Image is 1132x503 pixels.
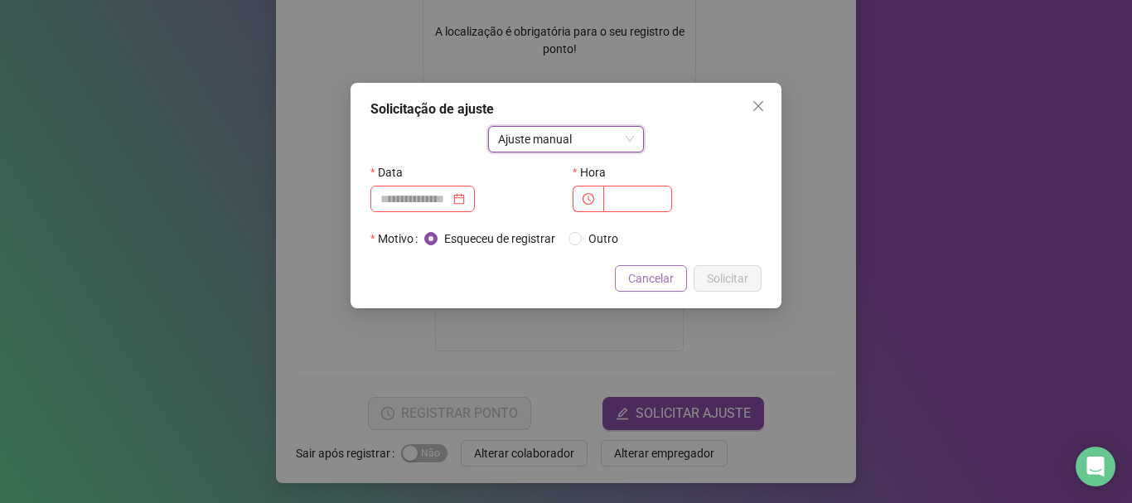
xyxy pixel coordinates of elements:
[628,269,674,288] span: Cancelar
[583,193,594,205] span: clock-circle
[745,93,772,119] button: Close
[370,159,414,186] label: Data
[615,265,687,292] button: Cancelar
[438,230,562,248] span: Esqueceu de registrar
[370,99,762,119] div: Solicitação de ajuste
[752,99,765,113] span: close
[1076,447,1115,486] div: Open Intercom Messenger
[573,159,617,186] label: Hora
[694,265,762,292] button: Solicitar
[370,225,424,252] label: Motivo
[498,127,635,152] span: Ajuste manual
[582,230,625,248] span: Outro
